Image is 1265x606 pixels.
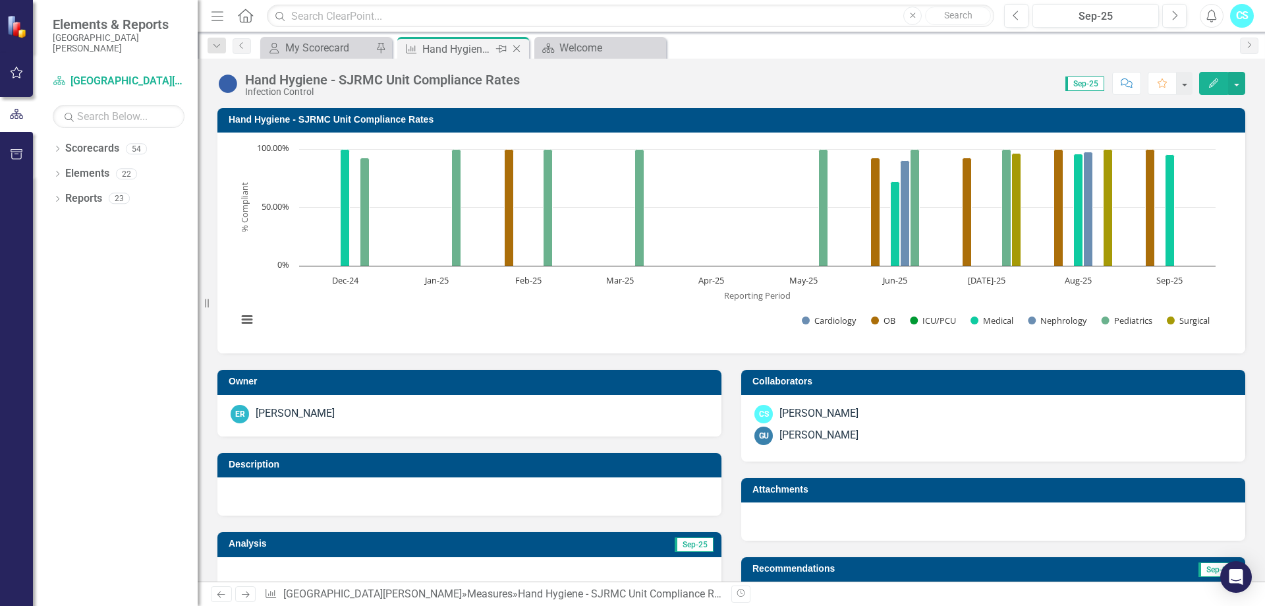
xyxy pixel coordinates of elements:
h3: Hand Hygiene - SJRMC Unit Compliance Rates [229,115,1239,125]
button: Show Cardiology [802,315,857,326]
img: ClearPoint Strategy [7,15,30,38]
text: Apr-25 [698,274,724,286]
h3: Attachments [752,485,1239,495]
button: Show Pediatrics [1102,315,1152,326]
text: ICU/PCU [922,315,956,326]
span: Search [944,10,972,20]
text: Sep-25 [1156,274,1183,286]
small: [GEOGRAPHIC_DATA][PERSON_NAME] [53,32,184,54]
div: Welcome [559,40,663,56]
div: Hand Hygiene - SJRMC Unit Compliance Rates [422,41,493,57]
button: Show ICU/PCU [910,315,956,326]
a: Reports [65,191,102,206]
g: Pediatrics, bar series 6 of 7 with 10 bars. [360,149,1171,266]
button: CS [1230,4,1254,28]
div: 22 [116,168,137,179]
button: View chart menu, Chart [238,311,256,329]
text: May-25 [789,274,818,286]
div: Infection Control [245,87,520,97]
path: Jul-25, 100. Pediatrics. [1002,150,1011,266]
text: Jun-25 [882,274,907,286]
path: Aug-25, 100. OB. [1054,150,1063,266]
a: Measures [467,588,513,600]
path: Mar-25, 100. Pediatrics. [635,150,644,266]
button: Show Medical [970,315,1013,326]
div: 23 [109,193,130,204]
a: Welcome [538,40,663,56]
div: CS [754,405,773,423]
svg: Interactive chart [231,142,1222,340]
h3: Analysis [229,539,464,549]
button: Show Surgical [1167,315,1210,326]
text: 50.00% [262,200,289,212]
span: Sep-25 [1198,562,1237,577]
path: Sep-25, 100. OB. [1146,150,1155,266]
path: Jun-25, 90. Nephrology. [901,161,910,266]
a: Elements [65,166,109,181]
text: % Compliant [239,183,250,233]
div: [PERSON_NAME] [256,406,335,421]
path: Jun-25, 92.5. OB. [871,158,880,266]
button: Show OB [871,315,895,326]
span: Elements & Reports [53,16,184,32]
path: Aug-25, 100. Surgical. [1104,150,1113,266]
a: [GEOGRAPHIC_DATA][PERSON_NAME] [53,74,184,89]
text: Mar-25 [606,274,634,286]
div: [PERSON_NAME] [779,406,858,421]
div: Hand Hygiene - SJRMC Unit Compliance Rates [245,73,520,87]
div: Sep-25 [1037,9,1154,24]
input: Search Below... [53,105,184,128]
path: Jan-25, 100. Pediatrics. [452,150,461,266]
div: » » [264,587,721,602]
h3: Owner [229,377,715,386]
path: Sep-25, 95.12195122. Medical. [1166,155,1175,266]
text: Reporting Period [724,289,791,301]
text: 100.00% [257,142,289,154]
div: My Scorecard [285,40,372,56]
div: Chart. Highcharts interactive chart. [231,142,1232,340]
div: Hand Hygiene - SJRMC Unit Compliance Rates [518,588,734,600]
div: Open Intercom Messenger [1220,561,1252,593]
path: Feb-25, 100. Pediatrics. [544,150,553,266]
g: OB, bar series 2 of 7 with 10 bars. [345,149,1155,266]
a: My Scorecard [264,40,372,56]
h3: Recommendations [752,564,1079,574]
path: May-25, 100. Pediatrics. [819,150,828,266]
path: Jul-25, 92.30769231. OB. [963,158,972,266]
path: Feb-25, 100. OB. [505,150,514,266]
text: Dec-24 [332,274,359,286]
div: ER [231,405,249,423]
div: [PERSON_NAME] [779,428,858,443]
text: Jan-25 [424,274,449,286]
text: Aug-25 [1065,274,1092,286]
g: Medical, bar series 4 of 7 with 10 bars. [341,150,1175,266]
path: Dec-24, 92.59259259. Pediatrics. [360,158,370,266]
a: [GEOGRAPHIC_DATA][PERSON_NAME] [283,588,462,600]
path: Jul-25, 96.55172414. Surgical. [1012,154,1021,266]
img: No Information [217,73,239,94]
h3: Collaborators [752,377,1239,386]
path: Aug-25, 95.65217391. Medical. [1074,154,1083,266]
text: Feb-25 [515,274,542,286]
button: Search [925,7,991,25]
button: Show Nephrology [1028,315,1086,326]
text: [DATE]-25 [968,274,1005,286]
text: 0% [277,258,289,270]
div: GU [754,427,773,445]
path: Jun-25, 72. Medical. [891,182,900,266]
h3: Description [229,460,715,470]
span: Sep-25 [1065,76,1104,91]
span: Sep-25 [675,537,714,552]
input: Search ClearPoint... [267,5,994,28]
path: Dec-24, 100. Medical. [341,150,350,266]
path: Jun-25, 100. Pediatrics. [911,150,920,266]
button: Sep-25 [1032,4,1159,28]
path: Aug-25, 97.56097561. Nephrology. [1084,152,1093,266]
a: Scorecards [65,141,119,156]
div: 54 [126,143,147,154]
